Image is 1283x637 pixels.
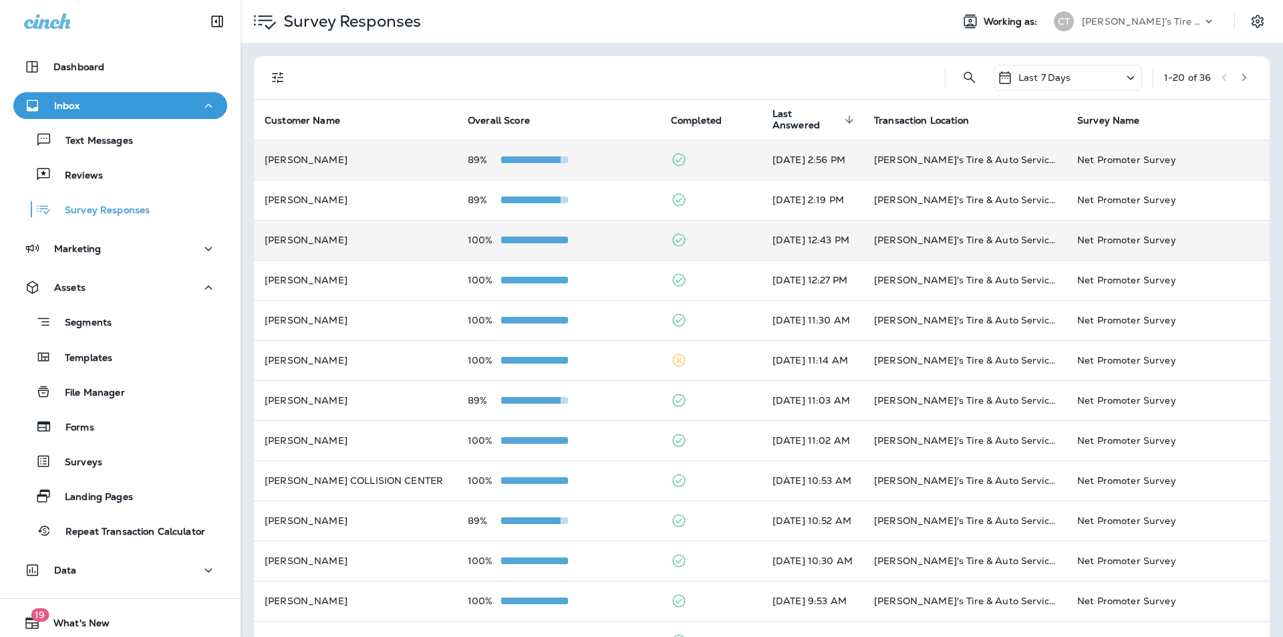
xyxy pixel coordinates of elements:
[52,135,133,148] p: Text Messages
[13,447,227,475] button: Surveys
[468,475,501,486] p: 100%
[671,114,739,126] span: Completed
[13,610,227,636] button: 19What's New
[863,581,1066,621] td: [PERSON_NAME]'s Tire & Auto Service | [GEOGRAPHIC_DATA]
[874,114,986,126] span: Transaction Location
[1054,11,1074,31] div: CT
[762,260,863,300] td: [DATE] 12:27 PM
[13,517,227,545] button: Repeat Transaction Calculator
[254,180,457,220] td: [PERSON_NAME]
[254,340,457,380] td: [PERSON_NAME]
[468,515,501,526] p: 89%
[863,300,1066,340] td: [PERSON_NAME]'s Tire & Auto Service | [GEOGRAPHIC_DATA]
[13,195,227,223] button: Survey Responses
[863,420,1066,461] td: [PERSON_NAME]'s Tire & Auto Service | [PERSON_NAME]
[468,435,501,446] p: 100%
[468,355,501,366] p: 100%
[468,555,501,566] p: 100%
[984,16,1040,27] span: Working as:
[762,461,863,501] td: [DATE] 10:53 AM
[51,317,112,330] p: Segments
[1066,220,1270,260] td: Net Promoter Survey
[254,461,457,501] td: [PERSON_NAME] COLLISION CENTER
[254,220,457,260] td: [PERSON_NAME]
[468,154,501,165] p: 89%
[468,115,530,126] span: Overall Score
[772,108,858,131] span: Last Answered
[762,300,863,340] td: [DATE] 11:30 AM
[278,11,421,31] p: Survey Responses
[863,541,1066,581] td: [PERSON_NAME]'s Tire & Auto Service | [PERSON_NAME]
[254,300,457,340] td: [PERSON_NAME]
[956,64,983,91] button: Search Survey Responses
[863,461,1066,501] td: [PERSON_NAME]'s Tire & Auto Service | [GEOGRAPHIC_DATA]
[468,275,501,285] p: 100%
[468,395,501,406] p: 89%
[762,420,863,461] td: [DATE] 11:02 AM
[13,412,227,440] button: Forms
[1164,72,1211,83] div: 1 - 20 of 36
[468,195,501,205] p: 89%
[51,352,112,365] p: Templates
[468,235,501,245] p: 100%
[51,491,133,504] p: Landing Pages
[13,482,227,510] button: Landing Pages
[1246,9,1270,33] button: Settings
[1066,541,1270,581] td: Net Promoter Survey
[671,115,722,126] span: Completed
[13,126,227,154] button: Text Messages
[254,501,457,541] td: [PERSON_NAME]
[254,380,457,420] td: [PERSON_NAME]
[863,260,1066,300] td: [PERSON_NAME]'s Tire & Auto Service | [PERSON_NAME]
[762,220,863,260] td: [DATE] 12:43 PM
[52,422,94,434] p: Forms
[13,557,227,584] button: Data
[254,420,457,461] td: [PERSON_NAME]
[52,526,205,539] p: Repeat Transaction Calculator
[1077,114,1157,126] span: Survey Name
[53,61,104,72] p: Dashboard
[863,180,1066,220] td: [PERSON_NAME]'s Tire & Auto Service | [GEOGRAPHIC_DATA]
[13,307,227,336] button: Segments
[254,260,457,300] td: [PERSON_NAME]
[762,140,863,180] td: [DATE] 2:56 PM
[863,340,1066,380] td: [PERSON_NAME]'s Tire & Auto Service | [GEOGRAPHIC_DATA]
[1066,180,1270,220] td: Net Promoter Survey
[265,114,358,126] span: Customer Name
[254,140,457,180] td: [PERSON_NAME]
[762,581,863,621] td: [DATE] 9:53 AM
[54,243,101,254] p: Marketing
[874,115,969,126] span: Transaction Location
[1066,461,1270,501] td: Net Promoter Survey
[13,378,227,406] button: File Manager
[13,274,227,301] button: Assets
[13,160,227,188] button: Reviews
[762,541,863,581] td: [DATE] 10:30 AM
[863,220,1066,260] td: [PERSON_NAME]'s Tire & Auto Service | [GEOGRAPHIC_DATA]
[198,8,236,35] button: Collapse Sidebar
[468,315,501,326] p: 100%
[863,380,1066,420] td: [PERSON_NAME]'s Tire & Auto Service | [GEOGRAPHIC_DATA]
[1066,581,1270,621] td: Net Promoter Survey
[54,100,80,111] p: Inbox
[13,343,227,371] button: Templates
[762,180,863,220] td: [DATE] 2:19 PM
[13,235,227,262] button: Marketing
[265,64,291,91] button: Filters
[13,53,227,80] button: Dashboard
[51,170,103,182] p: Reviews
[468,114,547,126] span: Overall Score
[31,608,49,622] span: 19
[1066,140,1270,180] td: Net Promoter Survey
[1077,115,1140,126] span: Survey Name
[762,340,863,380] td: [DATE] 11:14 AM
[51,387,125,400] p: File Manager
[1066,340,1270,380] td: Net Promoter Survey
[254,541,457,581] td: [PERSON_NAME]
[772,108,841,131] span: Last Answered
[40,618,110,634] span: What's New
[1018,72,1071,83] p: Last 7 Days
[1066,380,1270,420] td: Net Promoter Survey
[51,205,150,217] p: Survey Responses
[1066,420,1270,461] td: Net Promoter Survey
